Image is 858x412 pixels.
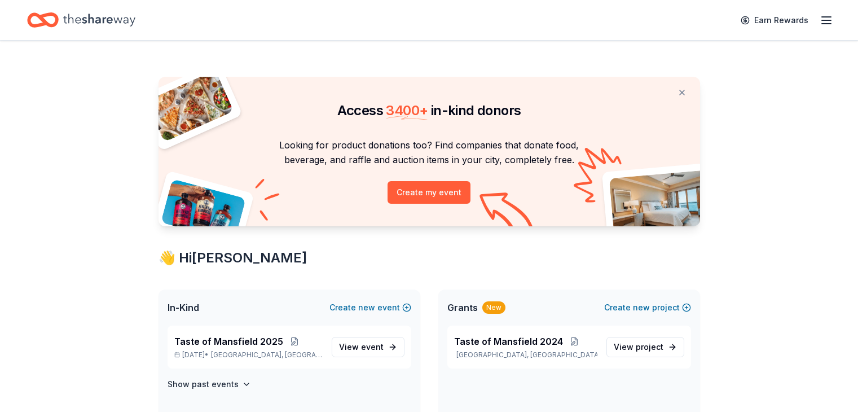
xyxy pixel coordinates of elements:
[734,10,815,30] a: Earn Rewards
[454,350,597,360] p: [GEOGRAPHIC_DATA], [GEOGRAPHIC_DATA]
[447,301,478,314] span: Grants
[159,249,700,267] div: 👋 Hi [PERSON_NAME]
[211,350,322,360] span: [GEOGRAPHIC_DATA], [GEOGRAPHIC_DATA]
[606,337,684,357] a: View project
[479,192,536,235] img: Curvy arrow
[361,342,384,352] span: event
[339,340,384,354] span: View
[27,7,135,33] a: Home
[604,301,691,314] button: Createnewproject
[482,301,505,314] div: New
[337,102,521,119] span: Access in-kind donors
[614,340,663,354] span: View
[358,301,375,314] span: new
[329,301,411,314] button: Createnewevent
[168,378,239,391] h4: Show past events
[454,335,563,348] span: Taste of Mansfield 2024
[146,70,234,142] img: Pizza
[332,337,404,357] a: View event
[172,138,687,168] p: Looking for product donations too? Find companies that donate food, beverage, and raffle and auct...
[174,350,323,360] p: [DATE] •
[168,378,251,391] button: Show past events
[174,335,283,348] span: Taste of Mansfield 2025
[386,102,428,119] span: 3400 +
[633,301,650,314] span: new
[636,342,663,352] span: project
[388,181,470,204] button: Create my event
[168,301,199,314] span: In-Kind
